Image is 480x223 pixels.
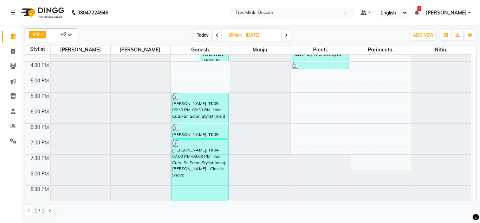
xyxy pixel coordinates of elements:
[29,93,50,100] div: 5:30 PM
[172,140,229,200] div: [PERSON_NAME], TK04, 07:00 PM-09:00 PM, Hair Cuts -Sr. Salon Stylist (men),[PERSON_NAME] - Classi...
[29,124,50,131] div: 6:30 PM
[172,93,229,123] div: [PERSON_NAME], TK05, 05:30 PM-06:30 PM, Hair Cuts -Sr. Salon Stylist (men)
[111,45,170,54] span: [PERSON_NAME].
[244,30,279,41] input: 2025-09-01
[31,31,41,37] span: nitin
[29,155,50,162] div: 7:30 PM
[413,32,434,38] span: ADD NEW
[411,30,435,40] button: ADD NEW
[351,45,411,54] span: Parimeeta.
[231,45,291,54] span: Manju.
[29,62,50,69] div: 4:30 PM
[291,45,351,54] span: Preeti.
[228,32,244,38] span: Mon
[172,124,229,138] div: [PERSON_NAME], TK05, 06:30 PM-07:00 PM, [PERSON_NAME] Trim
[34,207,44,215] span: 1 / 1
[194,30,212,41] span: Today
[171,45,231,54] span: Ganesh.
[41,31,44,37] a: x
[25,45,50,53] div: Stylist
[426,9,467,17] span: [PERSON_NAME]
[29,77,50,85] div: 5:00 PM
[411,45,471,54] span: Nitin.
[415,10,419,16] a: 8
[29,139,50,147] div: 7:00 PM
[51,45,110,54] span: [PERSON_NAME]
[29,186,50,193] div: 8:30 PM
[417,6,421,11] span: 8
[60,31,71,37] span: +6
[77,3,108,23] b: 08047224946
[29,108,50,116] div: 6:00 PM
[18,3,66,23] img: logo
[29,170,50,178] div: 8:00 PM
[292,62,349,69] div: shreya dhankwade, TK01, 04:30 PM-04:45 PM, Threading - Eyebrows (Women)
